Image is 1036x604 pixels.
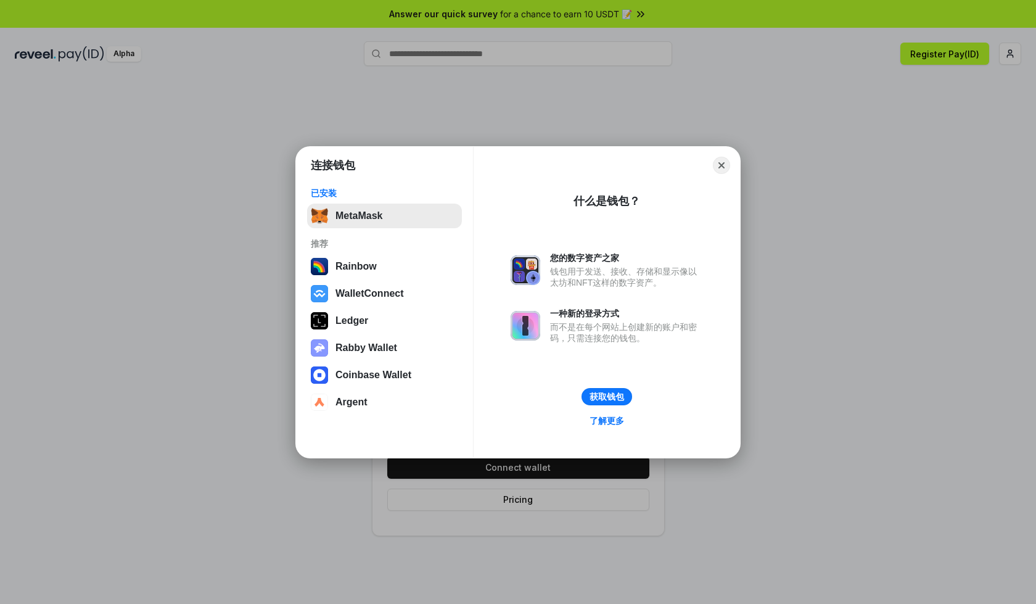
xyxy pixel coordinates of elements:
[713,157,730,174] button: Close
[335,315,368,326] div: Ledger
[582,388,632,405] button: 获取钱包
[307,336,462,360] button: Rabby Wallet
[311,312,328,329] img: svg+xml,%3Csvg%20xmlns%3D%22http%3A%2F%2Fwww.w3.org%2F2000%2Fsvg%22%20width%3D%2228%22%20height%3...
[550,252,703,263] div: 您的数字资产之家
[307,363,462,387] button: Coinbase Wallet
[311,207,328,225] img: svg+xml,%3Csvg%20fill%3D%22none%22%20height%3D%2233%22%20viewBox%3D%220%200%2035%2033%22%20width%...
[311,339,328,357] img: svg+xml,%3Csvg%20xmlns%3D%22http%3A%2F%2Fwww.w3.org%2F2000%2Fsvg%22%20fill%3D%22none%22%20viewBox...
[335,261,377,272] div: Rainbow
[307,254,462,279] button: Rainbow
[573,194,640,209] div: 什么是钱包？
[550,266,703,288] div: 钱包用于发送、接收、存储和显示像以太坊和NFT这样的数字资产。
[311,238,458,249] div: 推荐
[311,285,328,302] img: svg+xml,%3Csvg%20width%3D%2228%22%20height%3D%2228%22%20viewBox%3D%220%200%2028%2028%22%20fill%3D...
[311,258,328,275] img: svg+xml,%3Csvg%20width%3D%22120%22%20height%3D%22120%22%20viewBox%3D%220%200%20120%20120%22%20fil...
[550,321,703,344] div: 而不是在每个网站上创建新的账户和密码，只需连接您的钱包。
[311,394,328,411] img: svg+xml,%3Csvg%20width%3D%2228%22%20height%3D%2228%22%20viewBox%3D%220%200%2028%2028%22%20fill%3D...
[582,413,631,429] a: 了解更多
[335,342,397,354] div: Rabby Wallet
[335,370,411,381] div: Coinbase Wallet
[307,281,462,306] button: WalletConnect
[307,308,462,333] button: Ledger
[307,390,462,415] button: Argent
[335,210,382,221] div: MetaMask
[590,415,624,426] div: 了解更多
[590,391,624,402] div: 获取钱包
[335,288,404,299] div: WalletConnect
[335,397,368,408] div: Argent
[311,158,355,173] h1: 连接钱包
[307,204,462,228] button: MetaMask
[511,255,540,285] img: svg+xml,%3Csvg%20xmlns%3D%22http%3A%2F%2Fwww.w3.org%2F2000%2Fsvg%22%20fill%3D%22none%22%20viewBox...
[550,308,703,319] div: 一种新的登录方式
[311,366,328,384] img: svg+xml,%3Csvg%20width%3D%2228%22%20height%3D%2228%22%20viewBox%3D%220%200%2028%2028%22%20fill%3D...
[311,188,458,199] div: 已安装
[511,311,540,341] img: svg+xml,%3Csvg%20xmlns%3D%22http%3A%2F%2Fwww.w3.org%2F2000%2Fsvg%22%20fill%3D%22none%22%20viewBox...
